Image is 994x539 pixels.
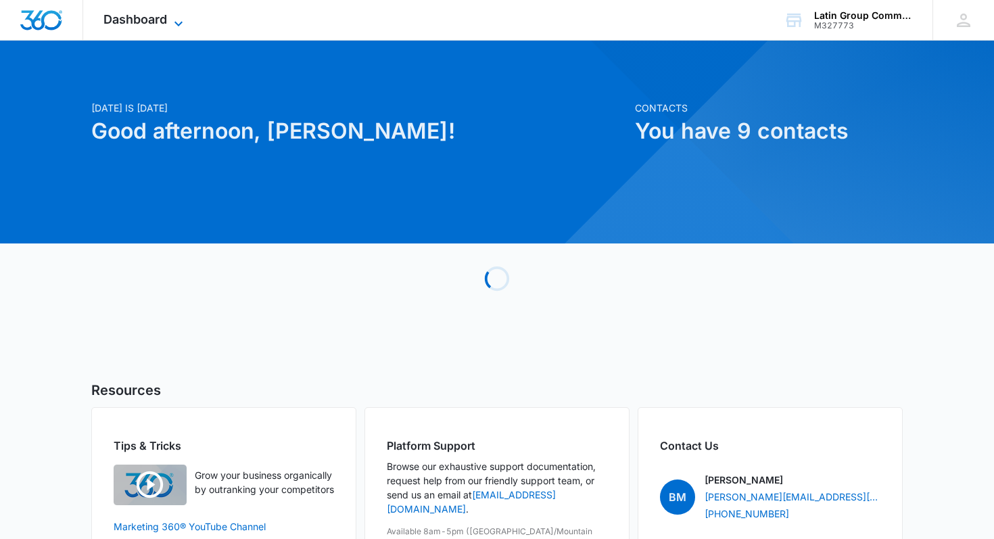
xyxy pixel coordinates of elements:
span: Dashboard [103,12,167,26]
a: Marketing 360® YouTube Channel [114,519,334,534]
p: [PERSON_NAME] [705,473,783,487]
a: [PHONE_NUMBER] [705,507,789,521]
h5: Resources [91,380,903,400]
div: account name [814,10,913,21]
h1: Good afternoon, [PERSON_NAME]! [91,115,627,147]
a: [PERSON_NAME][EMAIL_ADDRESS][PERSON_NAME][DOMAIN_NAME] [705,490,880,504]
p: Contacts [635,101,903,115]
h2: Platform Support [387,438,607,454]
h2: Contact Us [660,438,880,454]
p: Browse our exhaustive support documentation, request help from our friendly support team, or send... [387,459,607,516]
div: account id [814,21,913,30]
h1: You have 9 contacts [635,115,903,147]
p: [DATE] is [DATE] [91,101,627,115]
img: Quick Overview Video [114,465,187,505]
h2: Tips & Tricks [114,438,334,454]
p: Grow your business organically by outranking your competitors [195,468,334,496]
span: BM [660,479,695,515]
